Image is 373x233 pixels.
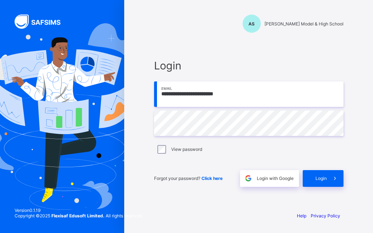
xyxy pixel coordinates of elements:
[51,213,105,218] strong: Flexisaf Edusoft Limited.
[311,213,340,218] a: Privacy Policy
[15,213,143,218] span: Copyright © 2025 All rights reserved.
[297,213,306,218] a: Help
[15,208,143,213] span: Version 0.1.19
[171,146,202,152] label: View password
[257,176,294,181] span: Login with Google
[201,176,223,181] a: Click here
[244,174,252,182] img: google.396cfc9801f0270233282035f929180a.svg
[15,15,69,29] img: SAFSIMS Logo
[154,176,223,181] span: Forgot your password?
[154,59,343,72] span: Login
[248,21,255,27] span: AS
[264,21,343,27] span: [PERSON_NAME] Model & High School
[315,176,327,181] span: Login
